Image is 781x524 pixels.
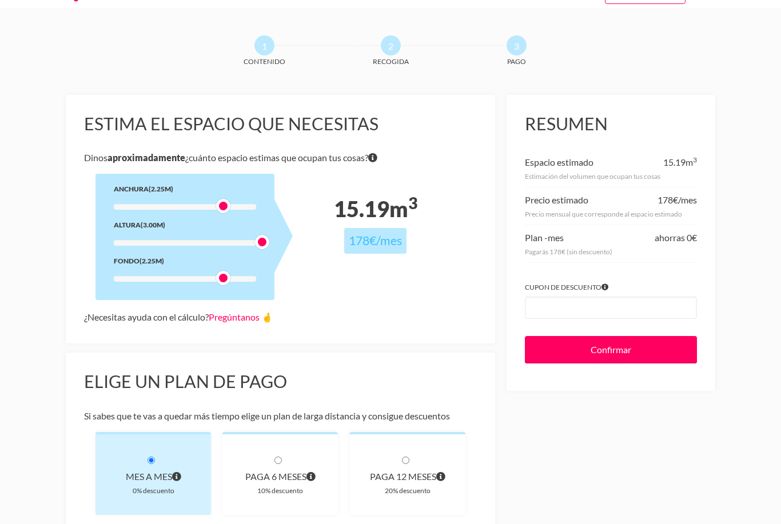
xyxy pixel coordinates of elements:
div: Altura [114,219,256,231]
div: Plan - [525,230,564,246]
span: /mes [678,194,697,205]
span: Pagas cada 6 meses por el volumen que ocupan tus cosas. El precio incluye el descuento de 10% y e... [306,469,316,485]
span: /mes [376,233,402,248]
h3: Estima el espacio que necesitas [84,113,477,135]
p: Si sabes que te vas a quedar más tiempo elige un plan de larga distancia y consigue descuentos [84,408,477,424]
span: 15.19 [663,157,686,167]
div: paga 6 meses [241,469,320,485]
div: Anchura [114,183,256,195]
span: (3.00m) [141,221,165,229]
span: Pagas al principio de cada mes por el volumen que ocupan tus cosas. A diferencia de otros planes ... [172,469,181,485]
span: 178€ [349,233,376,248]
div: Espacio estimado [525,154,593,170]
h3: Resumen [525,113,697,135]
span: 2 [381,35,401,55]
span: Contenido [222,55,306,67]
span: mes [548,232,564,243]
span: 1 [254,35,274,55]
div: 20% descuento [368,485,447,497]
div: Pagarás 178€ (sin descuento) [525,246,697,258]
sup: 3 [408,193,417,213]
span: Si tienes dudas sobre volumen exacto de tus cosas no te preocupes porque nuestro equipo te dirá e... [368,150,377,166]
div: Estimación del volumen que ocupan tus cosas [525,170,697,182]
div: 0% descuento [114,485,193,497]
div: 10% descuento [241,485,320,497]
span: 178€ [658,194,678,205]
div: Widget de chat [575,364,781,524]
span: m [686,157,697,167]
h3: Elige un plan de pago [84,371,477,393]
div: Precio estimado [525,192,588,208]
b: aproximadamente [107,152,185,163]
span: (2.25m) [140,257,164,265]
span: Pago [475,55,559,67]
div: Precio mensual que corresponde al espacio estimado [525,208,697,220]
span: 3 [507,35,527,55]
div: ¿Necesitas ayuda con el cálculo? [84,309,477,325]
div: paga 12 meses [368,469,447,485]
span: Recogida [349,55,433,67]
span: Si tienes algún cupón introdúcelo para aplicar el descuento [601,281,608,293]
sup: 3 [693,155,697,164]
label: Cupon de descuento [525,281,697,293]
span: (2.25m) [149,185,173,193]
div: Fondo [114,255,256,267]
a: Pregúntanos 🤞 [209,311,273,322]
div: Mes a mes [114,469,193,485]
p: Dinos ¿cuánto espacio estimas que ocupan tus cosas? [84,150,477,166]
input: Confirmar [525,336,697,363]
iframe: Chat Widget [575,364,781,524]
span: 15.19 [334,196,389,222]
span: Pagas cada 12 meses por el volumen que ocupan tus cosas. El precio incluye el descuento de 20% y ... [436,469,445,485]
span: m [389,196,417,222]
div: ahorras 0€ [655,230,697,246]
